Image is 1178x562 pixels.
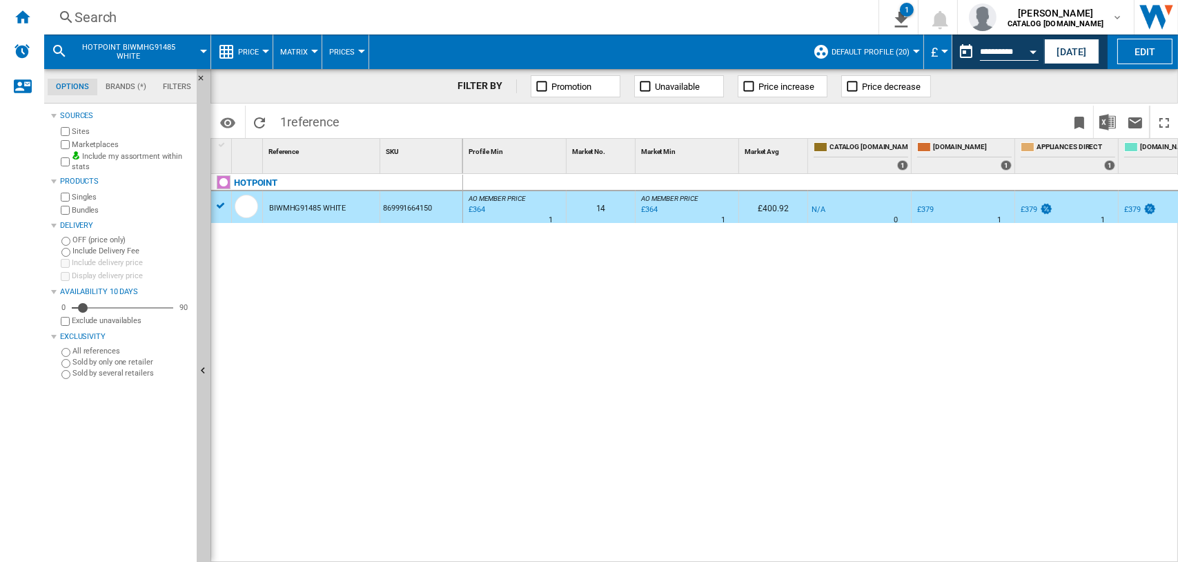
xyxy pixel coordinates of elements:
[1104,160,1115,171] div: 1 offers sold by APPLIANCES DIRECT
[287,115,340,129] span: reference
[933,142,1012,154] span: [DOMAIN_NAME]
[72,246,191,256] label: Include Delivery Fee
[1019,203,1053,217] div: £379
[72,301,173,315] md-slider: Availability
[380,191,462,223] div: 869991664150
[280,35,315,69] div: Matrix
[58,302,69,313] div: 0
[759,81,815,92] span: Price increase
[238,48,259,57] span: Price
[266,139,380,160] div: Sort None
[60,331,191,342] div: Exclusivity
[1021,37,1046,62] button: Open calendar
[832,48,910,57] span: Default profile (20)
[1150,106,1178,138] button: Maximize
[73,43,184,61] span: HOTPOINT BIWMHG91485 WHITE
[273,106,346,135] span: 1
[61,359,70,368] input: Sold by only one retailer
[60,287,191,298] div: Availability 10 Days
[72,346,191,356] label: All references
[742,139,807,160] div: Sort None
[60,176,191,187] div: Products
[1018,139,1118,173] div: APPLIANCES DIRECT 1 offers sold by APPLIANCES DIRECT
[1124,205,1141,214] div: £379
[72,235,191,245] label: OFF (price only)
[72,139,191,150] label: Marketplaces
[832,35,916,69] button: Default profile (20)
[97,79,155,95] md-tab-item: Brands (*)
[549,213,553,227] div: Delivery Time : 1 day
[812,203,825,217] div: N/A
[572,148,605,155] span: Market No.
[48,79,97,95] md-tab-item: Options
[469,195,526,202] span: AO MEMBER PRICE
[1021,205,1037,214] div: £379
[280,48,308,57] span: Matrix
[458,79,516,93] div: FILTER BY
[1037,142,1115,154] span: APPLIANCES DIRECT
[1099,114,1116,130] img: excel-24x24.png
[72,151,80,159] img: mysite-bg-18x18.png
[931,35,945,69] div: £
[61,127,70,136] input: Sites
[1117,39,1172,64] button: Edit
[829,142,908,154] span: CATALOG [DOMAIN_NAME]
[72,192,191,202] label: Singles
[863,81,921,92] span: Price decrease
[329,35,362,69] div: Prices
[383,139,462,160] div: Sort None
[61,259,70,268] input: Include delivery price
[1008,19,1103,28] b: CATALOG [DOMAIN_NAME]
[61,317,70,326] input: Display delivery price
[72,258,191,268] label: Include delivery price
[329,48,355,57] span: Prices
[1039,203,1053,215] img: promotionV3.png
[1044,39,1099,64] button: [DATE]
[1101,213,1105,227] div: Delivery Time : 1 day
[72,205,191,215] label: Bundles
[235,139,262,160] div: Sort None
[61,272,70,281] input: Display delivery price
[969,3,997,31] img: profile.jpg
[745,148,779,155] span: Market Avg
[176,302,191,313] div: 90
[914,139,1014,173] div: [DOMAIN_NAME] 1 offers sold by AMAZON.CO.UK
[466,139,566,160] div: Profile Min Sort None
[841,75,931,97] button: Price decrease
[73,35,198,69] button: HOTPOINT BIWMHG91485 WHITE
[900,3,914,17] div: 1
[569,139,635,160] div: Market No. Sort None
[634,75,724,97] button: Unavailable
[1094,106,1121,138] button: Download in Excel
[467,203,485,217] div: Last updated : Sunday, 24 August 2025 23:00
[72,368,191,378] label: Sold by several retailers
[1121,106,1149,138] button: Send this report by email
[469,148,503,155] span: Profile Min
[1143,203,1157,215] img: promotionV3.png
[51,35,204,69] div: HOTPOINT BIWMHG91485 WHITE
[61,348,70,357] input: All references
[897,160,908,171] div: 1 offers sold by CATALOG BEKO.UK
[72,126,191,137] label: Sites
[1122,203,1157,217] div: £379
[567,191,635,223] div: 14
[61,206,70,215] input: Bundles
[14,43,30,59] img: alerts-logo.svg
[75,8,843,27] div: Search
[383,139,462,160] div: SKU Sort None
[61,370,70,379] input: Sold by several retailers
[197,69,213,94] button: Hide
[952,38,980,66] button: md-calendar
[552,81,592,92] span: Promotion
[811,139,911,173] div: CATALOG [DOMAIN_NAME] 1 offers sold by CATALOG BEKO.UK
[813,35,916,69] div: Default profile (20)
[639,203,658,217] div: Last updated : Sunday, 24 August 2025 23:00
[386,148,399,155] span: SKU
[641,195,698,202] span: AO MEMBER PRICE
[738,75,827,97] button: Price increase
[1001,160,1012,171] div: 1 offers sold by AMAZON.CO.UK
[917,205,934,214] div: £379
[155,79,199,95] md-tab-item: Filters
[569,139,635,160] div: Sort None
[61,153,70,171] input: Include my assortment within stats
